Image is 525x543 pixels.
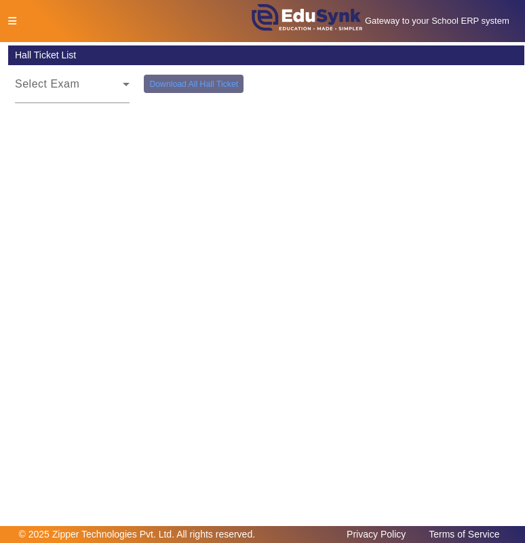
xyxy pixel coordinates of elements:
p: © 2025 Zipper Technologies Pvt. Ltd. All rights reserved. [19,527,256,542]
div: Hall Ticket List [15,48,518,62]
mat-label: Select Exam [15,78,79,90]
a: Privacy Policy [340,525,412,543]
h5: Gateway to your School ERP system [357,16,517,26]
a: Terms of Service [422,525,506,543]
